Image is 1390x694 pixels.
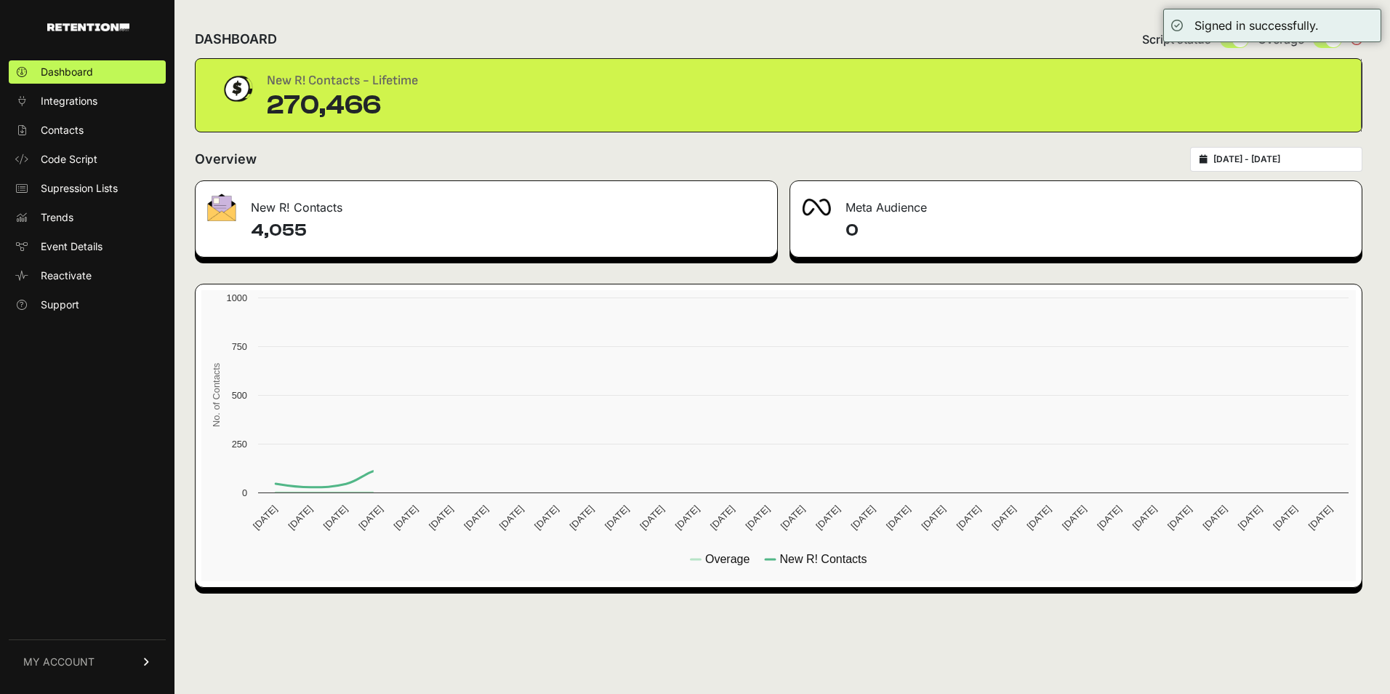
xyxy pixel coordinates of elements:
[845,219,1350,242] h4: 0
[356,503,385,532] text: [DATE]
[849,503,877,532] text: [DATE]
[813,503,842,532] text: [DATE]
[779,553,867,565] text: New R! Contacts
[242,487,247,498] text: 0
[1025,503,1053,532] text: [DATE]
[9,60,166,84] a: Dashboard
[23,655,95,669] span: MY ACCOUNT
[1095,503,1123,532] text: [DATE]
[232,390,247,401] text: 500
[1130,503,1159,532] text: [DATE]
[211,363,222,427] text: No. of Contacts
[41,298,79,312] span: Support
[41,210,73,225] span: Trends
[9,177,166,200] a: Supression Lists
[195,149,257,169] h2: Overview
[196,181,777,225] div: New R! Contacts
[219,71,255,107] img: dollar-coin-05c43ed7efb7bc0c12610022525b4bbbb207c7efeef5aecc26f025e68dcafac9.png
[9,293,166,316] a: Support
[802,199,831,216] img: fa-meta-2f981b61bb99beabf952f7030308934f19ce035c18b003e963880cc3fabeebb7.png
[919,503,947,532] text: [DATE]
[955,503,983,532] text: [DATE]
[638,503,666,532] text: [DATE]
[989,503,1018,532] text: [DATE]
[267,71,418,91] div: New R! Contacts - Lifetime
[251,219,766,242] h4: 4,055
[9,235,166,258] a: Event Details
[41,268,92,283] span: Reactivate
[1271,503,1299,532] text: [DATE]
[195,29,277,49] h2: DASHBOARD
[9,264,166,287] a: Reactivate
[41,239,103,254] span: Event Details
[41,181,118,196] span: Supression Lists
[41,65,93,79] span: Dashboard
[884,503,912,532] text: [DATE]
[1142,31,1211,48] span: Script status
[1236,503,1264,532] text: [DATE]
[1306,503,1335,532] text: [DATE]
[232,439,247,450] text: 250
[251,503,279,532] text: [DATE]
[743,503,771,532] text: [DATE]
[9,148,166,171] a: Code Script
[532,503,561,532] text: [DATE]
[779,503,807,532] text: [DATE]
[9,119,166,142] a: Contacts
[497,503,526,532] text: [DATE]
[603,503,631,532] text: [DATE]
[708,503,736,532] text: [DATE]
[462,503,490,532] text: [DATE]
[427,503,455,532] text: [DATE]
[1060,503,1088,532] text: [DATE]
[232,341,247,352] text: 750
[227,292,247,303] text: 1000
[568,503,596,532] text: [DATE]
[47,23,129,31] img: Retention.com
[207,194,236,221] img: fa-envelope-19ae18322b30453b285274b1b8af3d052b27d846a4fbe8435d1a52b978f639a2.png
[705,553,750,565] text: Overage
[1194,17,1319,34] div: Signed in successfully.
[41,152,97,167] span: Code Script
[41,94,97,108] span: Integrations
[9,639,166,684] a: MY ACCOUNT
[321,503,350,532] text: [DATE]
[1200,503,1229,532] text: [DATE]
[267,91,418,120] div: 270,466
[1165,503,1194,532] text: [DATE]
[9,89,166,113] a: Integrations
[286,503,314,532] text: [DATE]
[392,503,420,532] text: [DATE]
[41,123,84,137] span: Contacts
[790,181,1362,225] div: Meta Audience
[9,206,166,229] a: Trends
[673,503,702,532] text: [DATE]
